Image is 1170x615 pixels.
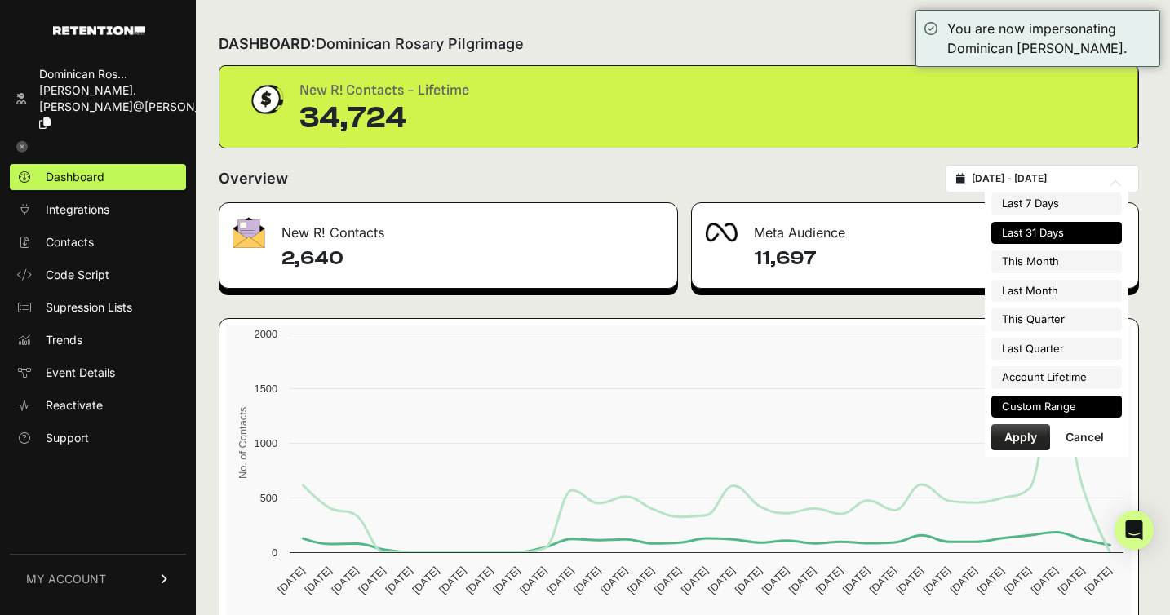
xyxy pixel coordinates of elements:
li: This Quarter [991,308,1122,331]
a: Trends [10,327,186,353]
text: [DATE] [733,564,764,596]
span: MY ACCOUNT [26,571,106,587]
button: Apply [991,424,1050,450]
text: [DATE] [302,564,334,596]
img: dollar-coin-05c43ed7efb7bc0c12610022525b4bbbb207c7efeef5aecc26f025e68dcafac9.png [246,79,286,120]
span: Integrations [46,201,109,218]
a: Contacts [10,229,186,255]
li: Last 7 Days [991,192,1122,215]
li: Last 31 Days [991,222,1122,245]
text: [DATE] [356,564,388,596]
a: Integrations [10,197,186,223]
text: [DATE] [948,564,980,596]
text: [DATE] [1082,564,1114,596]
text: [DATE] [706,564,738,596]
text: [DATE] [275,564,307,596]
text: 0 [272,546,277,559]
a: Dashboard [10,164,186,190]
text: [DATE] [1028,564,1060,596]
text: [DATE] [544,564,576,596]
text: 500 [260,492,277,504]
text: [DATE] [329,564,361,596]
img: fa-meta-2f981b61bb99beabf952f7030308934f19ce035c18b003e963880cc3fabeebb7.png [705,223,738,242]
a: Support [10,425,186,451]
img: fa-envelope-19ae18322b30453b285274b1b8af3d052b27d846a4fbe8435d1a52b978f639a2.png [233,217,265,248]
a: Event Details [10,360,186,386]
text: [DATE] [787,564,818,596]
div: Meta Audience [692,203,1138,252]
div: Dominican Ros... [39,66,248,82]
text: [DATE] [490,564,522,596]
h2: Overview [219,167,288,190]
h4: 2,640 [281,246,664,272]
span: [PERSON_NAME].[PERSON_NAME]@[PERSON_NAME]... [39,83,248,113]
li: Last Quarter [991,338,1122,361]
text: [DATE] [383,564,414,596]
a: MY ACCOUNT [10,554,186,604]
text: [DATE] [679,564,711,596]
a: Code Script [10,262,186,288]
text: [DATE] [813,564,845,596]
span: Support [46,430,89,446]
text: [DATE] [598,564,630,596]
span: Code Script [46,267,109,283]
text: [DATE] [921,564,953,596]
li: Last Month [991,280,1122,303]
text: [DATE] [1055,564,1087,596]
text: [DATE] [867,564,899,596]
text: [DATE] [517,564,549,596]
div: 34,724 [299,102,469,135]
text: [DATE] [625,564,657,596]
text: [DATE] [1001,564,1033,596]
text: [DATE] [894,564,926,596]
span: Dashboard [46,169,104,185]
text: [DATE] [437,564,468,596]
text: [DATE] [463,564,495,596]
text: [DATE] [410,564,441,596]
text: [DATE] [652,564,684,596]
li: Account Lifetime [991,366,1122,389]
text: No. of Contacts [237,407,249,479]
a: Dominican Ros... [PERSON_NAME].[PERSON_NAME]@[PERSON_NAME]... [10,61,186,136]
div: New R! Contacts [219,203,677,252]
span: Supression Lists [46,299,132,316]
span: Dominican Rosary Pilgrimage [316,35,524,52]
span: Contacts [46,234,94,250]
span: Reactivate [46,397,103,414]
div: New R! Contacts - Lifetime [299,79,469,102]
span: Event Details [46,365,115,381]
text: [DATE] [571,564,603,596]
a: Supression Lists [10,294,186,321]
text: [DATE] [760,564,791,596]
div: You are now impersonating Dominican [PERSON_NAME]. [947,19,1151,58]
text: 1000 [255,437,277,449]
h4: 11,697 [754,246,1125,272]
a: Reactivate [10,392,186,418]
text: [DATE] [974,564,1006,596]
text: 2000 [255,328,277,340]
li: Custom Range [991,396,1122,418]
text: [DATE] [840,564,872,596]
button: Cancel [1053,424,1117,450]
text: 1500 [255,383,277,395]
span: Trends [46,332,82,348]
li: This Month [991,250,1122,273]
div: Open Intercom Messenger [1115,511,1154,550]
img: Retention.com [53,26,145,35]
h2: DASHBOARD: [219,33,524,55]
